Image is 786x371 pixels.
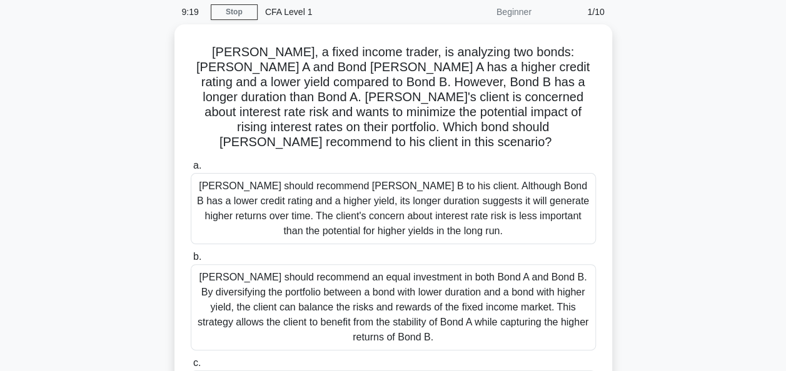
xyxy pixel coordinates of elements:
a: Stop [211,4,258,20]
div: [PERSON_NAME] should recommend [PERSON_NAME] B to his client. Although Bond B has a lower credit ... [191,173,596,244]
span: c. [193,357,201,368]
span: a. [193,160,201,171]
div: [PERSON_NAME] should recommend an equal investment in both Bond A and Bond B. By diversifying the... [191,264,596,350]
h5: [PERSON_NAME], a fixed income trader, is analyzing two bonds: [PERSON_NAME] A and Bond [PERSON_NA... [189,44,597,151]
span: b. [193,251,201,262]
